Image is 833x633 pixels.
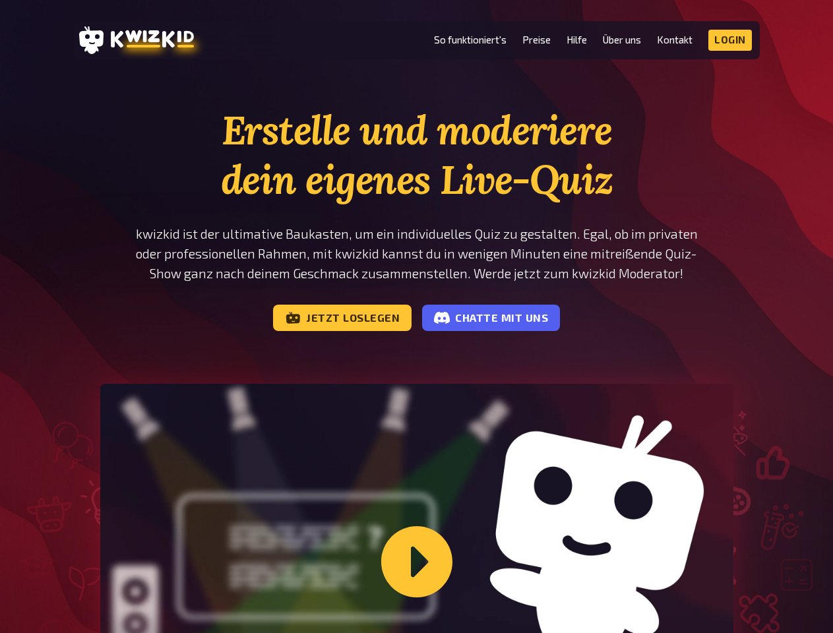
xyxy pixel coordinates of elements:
[422,305,560,331] a: Chatte mit uns
[100,224,733,284] p: kwizkid ist der ultimative Baukasten, um ein individuelles Quiz zu gestalten. Egal, ob im private...
[657,34,693,45] a: Kontakt
[708,30,752,51] a: Login
[567,34,587,45] a: Hilfe
[603,34,641,45] a: Über uns
[273,305,412,331] a: Jetzt loslegen
[522,34,551,45] a: Preise
[100,105,733,204] h1: Erstelle und moderiere dein eigenes Live-Quiz
[434,34,507,45] a: So funktioniert's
